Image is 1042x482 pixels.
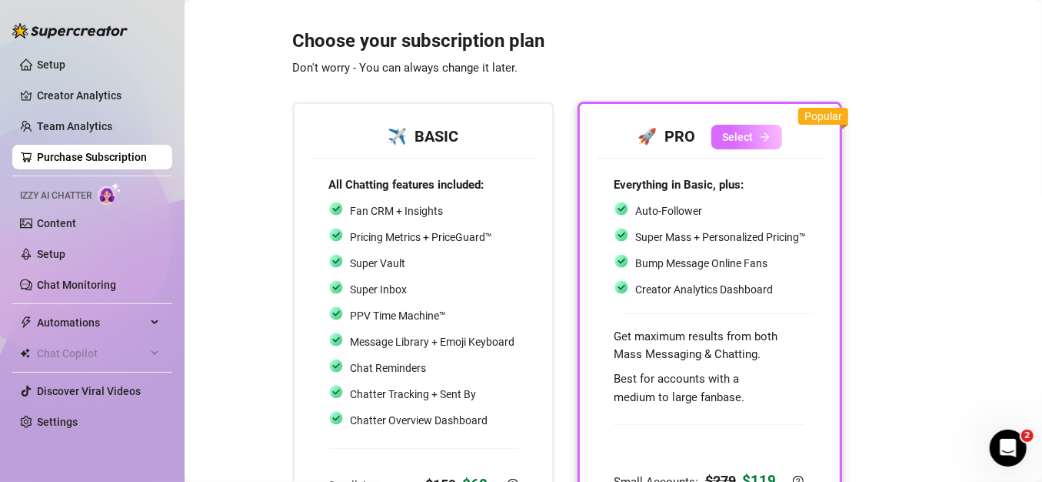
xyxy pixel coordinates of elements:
a: Setup [37,59,65,71]
a: Discover Viral Videos [37,385,141,397]
span: Message Library + Emoji Keyboard [350,336,514,348]
span: Pricing Metrics + PriceGuard™ [350,231,492,243]
strong: Everything in Basic, plus: [614,178,744,192]
img: logo-BBDzfeDw.svg [12,23,128,38]
img: svg%3e [328,306,344,321]
span: Super Mass + Personalized Pricing™ [635,231,806,243]
span: Bump Message Online Fans [635,257,767,269]
a: Chat Monitoring [37,279,116,291]
span: Get maximum results from both Mass Messaging & Chatting. [614,330,777,362]
span: Auto-Follower [635,205,702,217]
a: Settings [37,416,78,428]
img: Chat Copilot [20,348,30,359]
span: Super Vault [350,257,405,269]
img: svg%3e [614,227,629,243]
span: Chatter Overview Dashboard [350,414,488,427]
iframe: Intercom live chat [990,430,1027,467]
span: Chat Copilot [37,341,146,366]
img: svg%3e [328,227,344,243]
a: Creator Analytics [37,83,160,108]
a: Team Analytics [37,120,112,132]
img: svg%3e [328,253,344,269]
strong: ✈️ BASIC [388,127,459,146]
span: Popular [804,110,842,122]
span: Automations [37,310,146,335]
img: svg%3e [328,384,344,400]
img: svg%3e [328,279,344,295]
span: Creator Analytics Dashboard [635,283,773,296]
img: svg%3e [328,332,344,347]
span: Best for accounts with a medium to large fanbase. [614,372,744,404]
button: Selectarrow-right [711,125,782,149]
span: Izzy AI Chatter [20,189,92,203]
strong: All Chatting features included: [328,178,484,192]
a: Content [37,217,76,229]
a: Purchase Subscription [37,151,147,163]
span: Fan CRM + Insights [350,205,443,217]
span: Don't worry - You can always change it later. [292,61,518,75]
span: Chatter Tracking + Sent By [350,388,476,400]
a: Setup [37,248,65,260]
img: svg%3e [614,201,629,216]
strong: 🚀 PRO [638,127,696,146]
h3: Choose your subscription plan [292,29,842,79]
span: Super Inbox [350,283,407,296]
img: svg%3e [614,253,629,269]
span: 2 [1021,430,1034,442]
img: svg%3e [328,358,344,373]
img: svg%3e [614,279,629,295]
img: AI Chatter [98,182,122,205]
img: svg%3e [328,410,344,426]
span: Chat Reminders [350,362,426,374]
img: svg%3e [328,201,344,216]
span: Select [723,131,754,143]
span: PPV Time Machine™ [350,310,446,322]
span: arrow-right [760,132,771,142]
span: thunderbolt [20,316,32,329]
